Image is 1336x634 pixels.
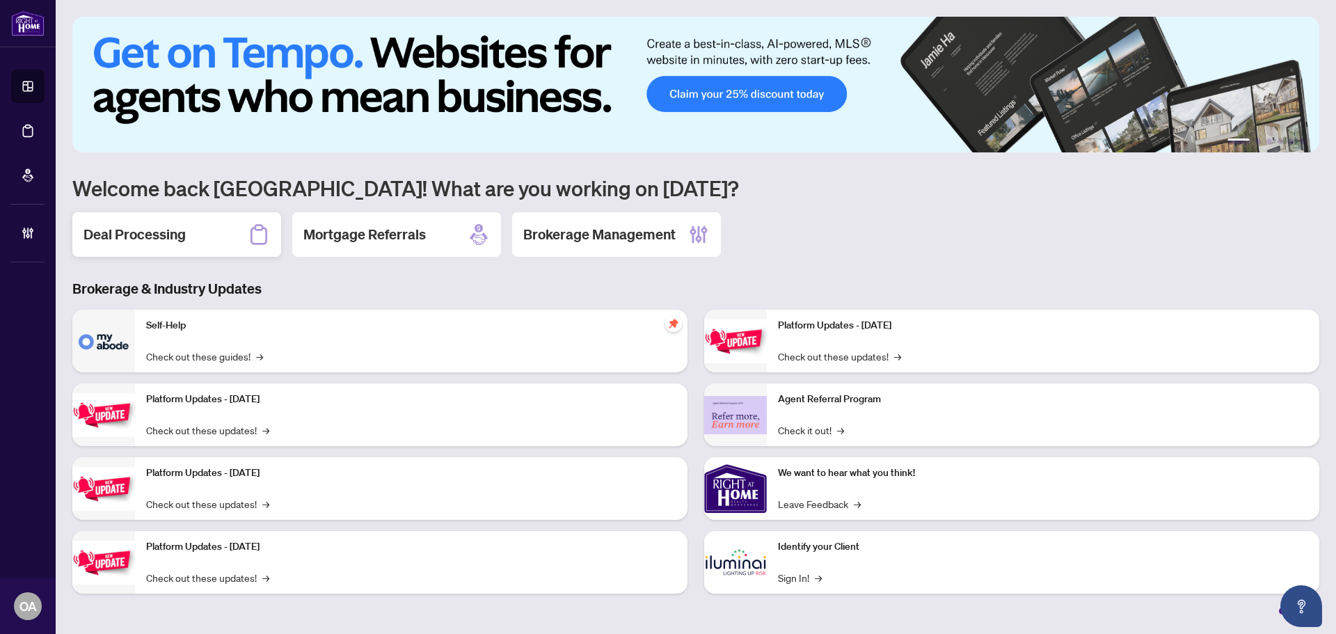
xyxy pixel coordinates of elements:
[778,318,1308,333] p: Platform Updates - [DATE]
[146,496,269,512] a: Check out these updates!→
[1266,138,1272,144] button: 3
[146,349,263,364] a: Check out these guides!→
[854,496,861,512] span: →
[72,310,135,372] img: Self-Help
[72,393,135,437] img: Platform Updates - September 16, 2025
[72,467,135,511] img: Platform Updates - July 21, 2025
[256,349,263,364] span: →
[704,396,767,434] img: Agent Referral Program
[1280,585,1322,627] button: Open asap
[83,225,186,244] h2: Deal Processing
[262,570,269,585] span: →
[72,279,1319,299] h3: Brokerage & Industry Updates
[146,392,676,407] p: Platform Updates - [DATE]
[72,541,135,585] img: Platform Updates - July 8, 2025
[19,596,37,616] span: OA
[894,349,901,364] span: →
[778,392,1308,407] p: Agent Referral Program
[1227,138,1250,144] button: 1
[778,570,822,585] a: Sign In!→
[1255,138,1261,144] button: 2
[778,422,844,438] a: Check it out!→
[11,10,45,36] img: logo
[72,175,1319,201] h1: Welcome back [GEOGRAPHIC_DATA]! What are you working on [DATE]?
[704,531,767,594] img: Identify your Client
[146,466,676,481] p: Platform Updates - [DATE]
[778,539,1308,555] p: Identify your Client
[665,315,682,332] span: pushpin
[1289,138,1294,144] button: 5
[146,422,269,438] a: Check out these updates!→
[1278,138,1283,144] button: 4
[262,422,269,438] span: →
[303,225,426,244] h2: Mortgage Referrals
[1300,138,1305,144] button: 6
[146,318,676,333] p: Self-Help
[262,496,269,512] span: →
[704,319,767,363] img: Platform Updates - June 23, 2025
[523,225,676,244] h2: Brokerage Management
[815,570,822,585] span: →
[146,539,676,555] p: Platform Updates - [DATE]
[72,17,1319,152] img: Slide 0
[704,457,767,520] img: We want to hear what you think!
[778,496,861,512] a: Leave Feedback→
[837,422,844,438] span: →
[778,466,1308,481] p: We want to hear what you think!
[146,570,269,585] a: Check out these updates!→
[778,349,901,364] a: Check out these updates!→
